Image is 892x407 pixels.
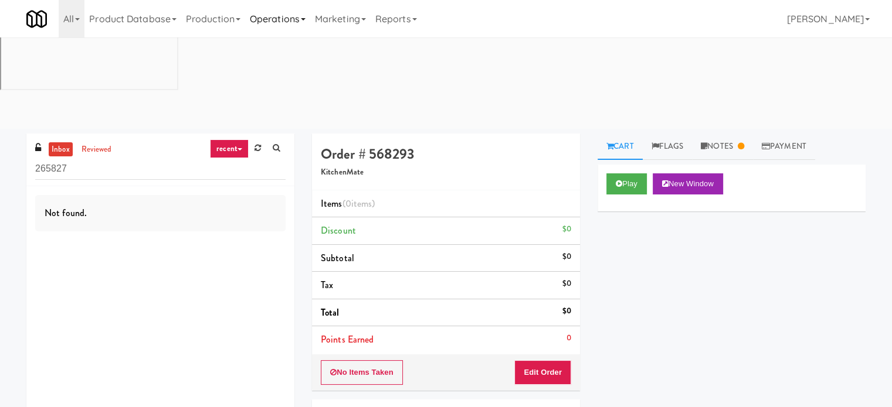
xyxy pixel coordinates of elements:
span: Subtotal [321,251,354,265]
button: Edit Order [514,360,571,385]
h4: Order # 568293 [321,146,571,162]
span: Tax [321,278,333,292]
a: Cart [598,134,643,160]
ng-pluralize: items [351,197,372,210]
div: $0 [562,276,571,291]
a: Payment [753,134,815,160]
span: Not found. [45,206,87,220]
span: Total [321,306,340,319]
a: Flags [643,134,693,160]
h5: KitchenMate [321,168,571,177]
span: Discount [321,224,356,237]
div: $0 [562,249,571,264]
input: Search vision orders [35,158,286,180]
span: Items [321,197,375,210]
span: (0 ) [342,197,375,210]
div: $0 [562,304,571,319]
div: $0 [562,222,571,237]
button: Play [606,173,647,194]
a: reviewed [79,142,115,157]
span: Points Earned [321,333,374,346]
button: New Window [653,173,723,194]
button: No Items Taken [321,360,403,385]
a: inbox [49,142,73,157]
a: recent [210,139,249,158]
a: Notes [692,134,753,160]
img: Micromart [26,9,47,29]
div: 0 [567,331,571,346]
